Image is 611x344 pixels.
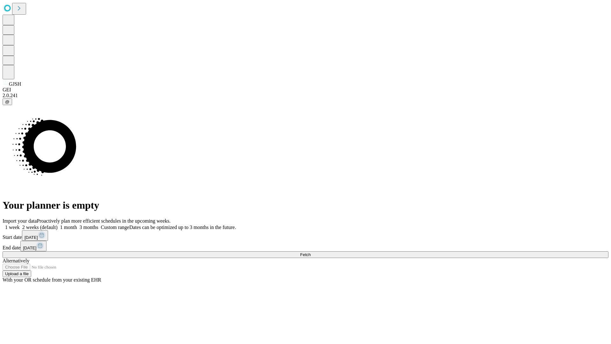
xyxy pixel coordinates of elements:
span: Dates can be optimized up to 3 months in the future. [129,225,236,230]
span: Fetch [300,252,311,257]
button: Upload a file [3,270,31,277]
span: Import your data [3,218,37,224]
span: @ [5,99,10,104]
button: [DATE] [20,241,46,251]
span: Proactively plan more efficient schedules in the upcoming weeks. [37,218,171,224]
span: 1 month [60,225,77,230]
div: End date [3,241,608,251]
div: 2.0.241 [3,93,608,98]
span: 3 months [80,225,98,230]
h1: Your planner is empty [3,199,608,211]
span: Alternatively [3,258,29,263]
span: With your OR schedule from your existing EHR [3,277,101,283]
span: [DATE] [25,235,38,240]
button: Fetch [3,251,608,258]
span: GJSH [9,81,21,87]
span: 2 weeks (default) [22,225,58,230]
div: Start date [3,230,608,241]
button: [DATE] [22,230,48,241]
span: [DATE] [23,246,36,250]
div: GEI [3,87,608,93]
span: Custom range [101,225,129,230]
span: 1 week [5,225,20,230]
button: @ [3,98,12,105]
